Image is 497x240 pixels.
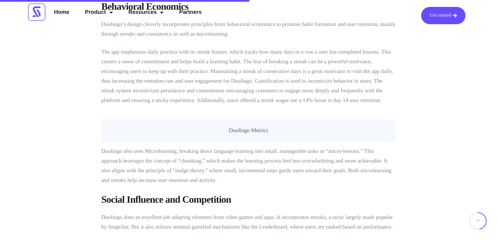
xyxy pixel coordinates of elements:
span: Get started [430,13,451,18]
a: Get started [421,7,465,24]
nav: Menu [49,7,207,18]
a: Home [49,7,74,18]
a: Product [80,7,118,18]
a: Partners [174,7,207,18]
p: Duolingo does an excellent job adapting elements from video games and apps. It incorporates strea... [101,213,396,232]
p: Duolingo also uses Microlearning, breaking down language learning into small, manageable tasks or... [101,147,396,185]
p: The app emphasizes daily practice with its streak feature, which tracks how many days in a row a ... [101,47,396,105]
figcaption: Duolingo Metrics [101,119,396,142]
a: Resources [123,7,169,18]
img: Scrimmage Square Icon Logo [28,3,45,21]
h3: Social Influence and Competition [101,194,396,206]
